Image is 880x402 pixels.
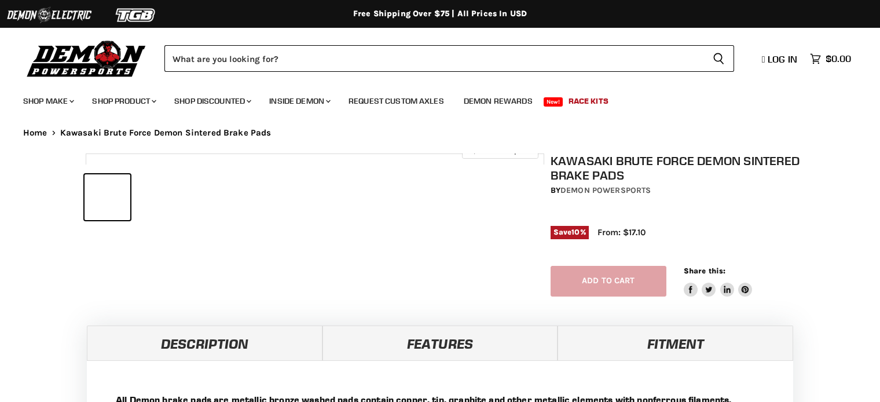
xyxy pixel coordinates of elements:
img: TGB Logo 2 [93,4,179,26]
a: Inside Demon [261,89,338,113]
a: Request Custom Axles [340,89,453,113]
a: $0.00 [804,50,857,67]
a: Shop Product [83,89,163,113]
a: Shop Discounted [166,89,258,113]
span: Share this: [684,266,725,275]
a: Features [322,326,558,360]
span: Click to expand [468,146,532,155]
ul: Main menu [14,85,848,113]
a: Shop Make [14,89,81,113]
span: Kawasaki Brute Force Demon Sintered Brake Pads [60,128,272,138]
span: New! [544,97,563,107]
a: Fitment [558,326,793,360]
span: 10 [571,228,580,236]
h1: Kawasaki Brute Force Demon Sintered Brake Pads [551,154,801,182]
a: Demon Rewards [455,89,541,113]
button: Kawasaki Brute Force Demon Sintered Brake Pads thumbnail [134,174,179,220]
span: From: $17.10 [597,227,646,237]
div: by [551,184,801,197]
input: Search [164,45,703,72]
button: Search [703,45,734,72]
a: Log in [757,54,804,64]
img: Demon Powersports [23,38,150,79]
a: Race Kits [560,89,617,113]
a: Description [87,326,322,360]
span: Save % [551,226,589,239]
form: Product [164,45,734,72]
aside: Share this: [684,266,753,297]
span: $0.00 [826,53,851,64]
img: Demon Electric Logo 2 [6,4,93,26]
button: Kawasaki Brute Force Demon Sintered Brake Pads thumbnail [85,174,130,220]
span: Log in [768,53,797,65]
a: Demon Powersports [560,185,651,195]
a: Home [23,128,47,138]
